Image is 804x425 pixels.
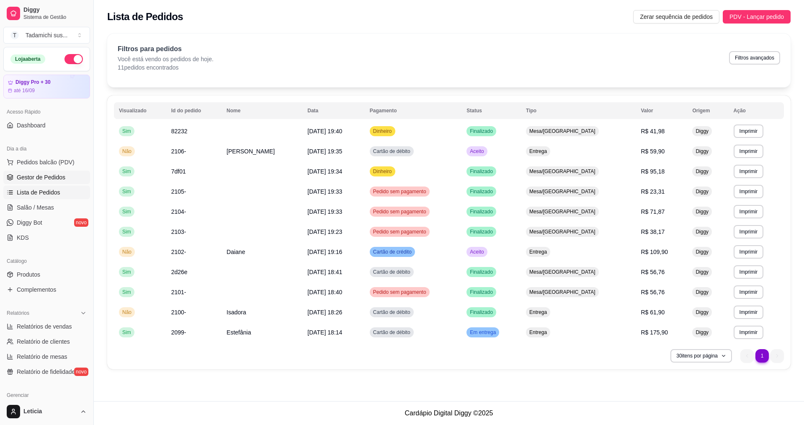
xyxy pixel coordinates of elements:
[723,10,791,23] button: PDV - Lançar pedido
[121,208,133,215] span: Sim
[694,148,710,155] span: Diggy
[227,309,246,316] span: Isadora
[528,128,597,135] span: Mesa/[GEOGRAPHIC_DATA]
[3,27,90,44] button: Select a team
[528,148,549,155] span: Entrega
[461,102,521,119] th: Status
[694,309,710,316] span: Diggy
[641,289,665,295] span: R$ 56,76
[687,102,728,119] th: Origem
[468,269,495,275] span: Finalizado
[641,228,665,235] span: R$ 38,17
[3,389,90,402] div: Gerenciar
[694,128,710,135] span: Diggy
[307,329,342,336] span: [DATE] 18:14
[17,322,72,331] span: Relatórios de vendas
[3,365,90,378] a: Relatório de fidelidadenovo
[222,102,302,119] th: Nome
[3,216,90,229] a: Diggy Botnovo
[3,254,90,268] div: Catálogo
[121,148,133,155] span: Não
[121,289,133,295] span: Sim
[3,3,90,23] a: DiggySistema de Gestão
[23,14,87,21] span: Sistema de Gestão
[734,265,763,279] button: Imprimir
[371,128,394,135] span: Dinheiro
[3,231,90,244] a: KDS
[641,188,665,195] span: R$ 23,31
[371,208,428,215] span: Pedido sem pagamento
[694,269,710,275] span: Diggy
[10,54,45,64] div: Loja aberta
[171,148,186,155] span: 2106-
[171,228,186,235] span: 2103-
[171,329,186,336] span: 2099-
[528,208,597,215] span: Mesa/[GEOGRAPHIC_DATA]
[729,12,784,21] span: PDV - Lançar pedido
[670,349,732,363] button: 30itens por página
[307,249,342,255] span: [DATE] 19:16
[641,168,665,175] span: R$ 95,18
[694,329,710,336] span: Diggy
[227,329,251,336] span: Estefânia
[17,270,40,279] span: Produtos
[694,249,710,255] span: Diggy
[64,54,83,64] button: Alterar Status
[14,87,35,94] article: até 16/09
[371,168,394,175] span: Dinheiro
[307,228,342,235] span: [DATE] 19:23
[15,79,51,86] article: Diggy Pro + 30
[17,352,67,361] span: Relatório de mesas
[307,208,342,215] span: [DATE] 19:33
[17,368,75,376] span: Relatório de fidelidade
[17,233,29,242] span: KDS
[734,225,763,238] button: Imprimir
[528,188,597,195] span: Mesa/[GEOGRAPHIC_DATA]
[26,31,67,39] div: Tadamichi sus ...
[171,208,186,215] span: 2104-
[3,201,90,214] a: Salão / Mesas
[118,44,214,54] p: Filtros para pedidos
[17,121,46,130] span: Dashboard
[468,309,495,316] span: Finalizado
[371,188,428,195] span: Pedido sem pagamento
[23,408,77,415] span: Leticia
[641,329,668,336] span: R$ 175,90
[166,102,222,119] th: Id do pedido
[307,128,342,135] span: [DATE] 19:40
[121,249,133,255] span: Não
[641,269,665,275] span: R$ 56,76
[694,208,710,215] span: Diggy
[468,168,495,175] span: Finalizado
[171,269,188,275] span: 2d26e
[3,142,90,155] div: Dia a dia
[3,320,90,333] a: Relatórios de vendas
[3,105,90,119] div: Acesso Rápido
[307,148,342,155] span: [DATE] 19:35
[371,309,412,316] span: Cartão de débito
[121,329,133,336] span: Sim
[468,208,495,215] span: Finalizado
[371,289,428,295] span: Pedido sem pagamento
[3,186,90,199] a: Lista de Pedidos
[371,148,412,155] span: Cartão de débito
[729,51,780,65] button: Filtros avançados
[17,337,70,346] span: Relatório de clientes
[734,205,763,218] button: Imprimir
[371,249,413,255] span: Cartão de crédito
[118,55,214,63] p: Você está vendo os pedidos de hoje.
[636,102,687,119] th: Valor
[468,128,495,135] span: Finalizado
[307,168,342,175] span: [DATE] 19:34
[171,188,186,195] span: 2105-
[755,349,769,363] li: pagination item 1 active
[734,185,763,198] button: Imprimir
[3,402,90,422] button: Leticia
[121,128,133,135] span: Sim
[94,401,804,425] footer: Cardápio Digital Diggy © 2025
[3,268,90,281] a: Produtos
[171,249,186,255] span: 2102-
[227,148,275,155] span: [PERSON_NAME]
[734,165,763,178] button: Imprimir
[734,285,763,299] button: Imprimir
